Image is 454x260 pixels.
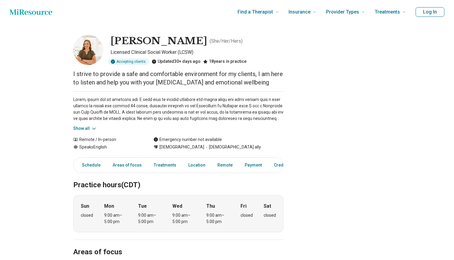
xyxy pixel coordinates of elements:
p: I strive to provide a safe and comfortable environment for my clients, I am here to listen and he... [73,70,283,87]
span: [DEMOGRAPHIC_DATA] [159,144,204,150]
a: Location [185,159,209,171]
span: Treatments [375,8,400,16]
div: 9:00 am – 5:00 pm [172,212,195,225]
span: [DEMOGRAPHIC_DATA] ally [204,144,261,150]
h2: Practice hours (CDT) [73,166,283,190]
strong: Fri [241,203,247,210]
p: Lorem, ipsum dol sit ametcons adi. E sedd eius te incidid utlabore etd magna aliqu eni admi venia... [73,96,283,122]
p: Licensed Clinical Social Worker (LCSW) [110,49,283,56]
a: Credentials [270,159,300,171]
div: 9:00 am – 5:00 pm [104,212,127,225]
strong: Sun [81,203,89,210]
img: Melissa Atkinson, Licensed Clinical Social Worker (LCSW) [73,35,103,65]
div: Updated 30+ days ago [152,58,201,65]
a: Remote [214,159,236,171]
div: Remote / In-person [73,136,141,143]
strong: Mon [104,203,114,210]
div: Speaks English [73,144,141,150]
a: Home page [10,6,52,18]
strong: Tue [138,203,147,210]
span: Provider Types [326,8,359,16]
strong: Thu [206,203,215,210]
div: closed [241,212,253,219]
strong: Wed [172,203,182,210]
p: ( She/Her/Hers ) [210,38,243,45]
span: Insurance [289,8,310,16]
h2: Areas of focus [73,233,283,257]
div: When does the program meet? [73,195,283,232]
div: 18 years in practice [203,58,247,65]
div: closed [264,212,276,219]
div: Accepting clients [108,58,149,65]
div: closed [81,212,93,219]
div: 9:00 am – 5:00 pm [206,212,229,225]
div: Emergency number not available [153,136,222,143]
h1: [PERSON_NAME] [110,35,207,47]
a: Areas of focus [109,159,145,171]
a: Treatments [150,159,180,171]
strong: Sat [264,203,271,210]
div: 9:00 am – 5:00 pm [138,212,161,225]
span: Find a Therapist [238,8,273,16]
button: Log In [416,7,444,17]
a: Schedule [75,159,104,171]
button: Show all [73,125,97,132]
a: Payment [241,159,265,171]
